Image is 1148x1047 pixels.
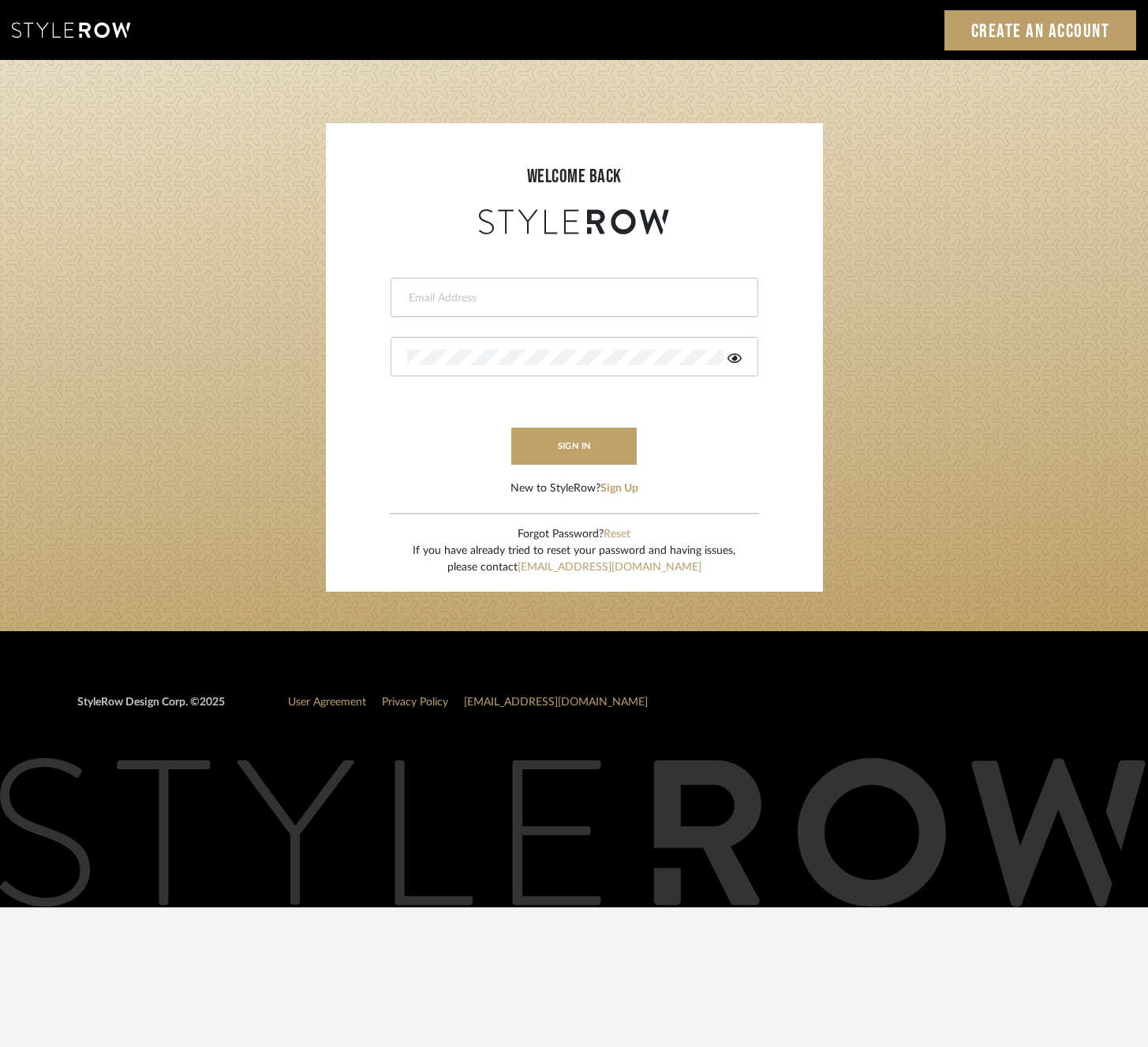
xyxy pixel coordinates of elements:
a: Create an Account [944,10,1137,50]
input: Email Address [407,290,738,306]
button: Reset [604,526,630,543]
a: User Agreement [288,697,366,708]
a: [EMAIL_ADDRESS][DOMAIN_NAME] [464,697,648,708]
div: Forgot Password? [413,526,735,543]
a: Privacy Policy [382,697,448,708]
div: StyleRow Design Corp. ©2025 [77,694,225,724]
button: Sign Up [600,480,638,497]
button: sign in [511,428,638,465]
div: New to StyleRow? [510,480,638,497]
a: [EMAIL_ADDRESS][DOMAIN_NAME] [518,562,701,573]
div: If you have already tried to reset your password and having issues, please contact [413,543,735,576]
div: welcome back [342,163,807,191]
